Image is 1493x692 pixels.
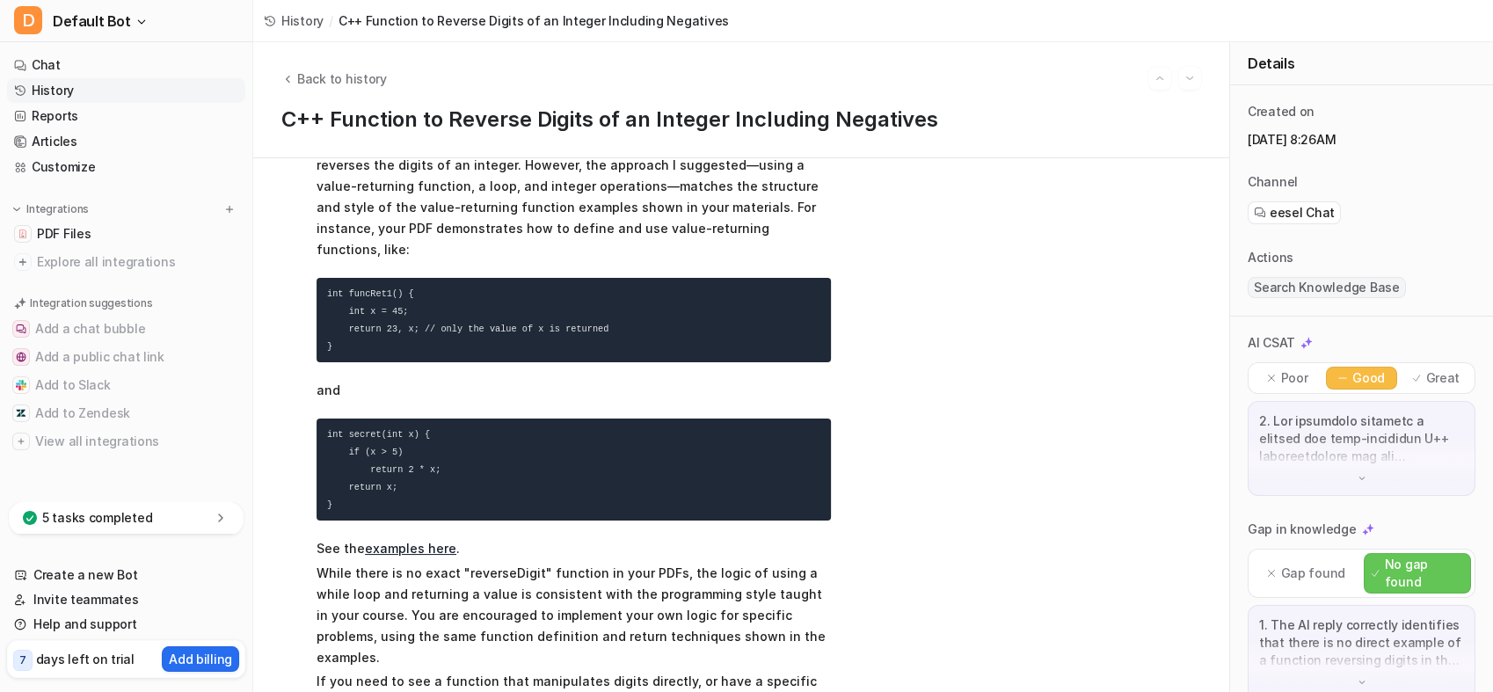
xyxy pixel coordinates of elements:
p: Add billing [169,650,232,668]
button: Go to previous session [1148,67,1171,90]
p: days left on trial [36,650,135,668]
span: Search Knowledge Base [1248,277,1406,298]
img: down-arrow [1356,472,1368,484]
p: Gap in knowledge [1248,521,1357,538]
a: Reports [7,104,245,128]
button: Add to SlackAdd to Slack [7,371,245,399]
span: Explore all integrations [37,248,238,276]
img: Add a chat bubble [16,324,26,334]
button: View all integrationsView all integrations [7,427,245,455]
span: / [329,11,333,30]
img: Add to Zendesk [16,408,26,419]
p: and [317,380,831,401]
img: Add to Slack [16,380,26,390]
img: Next session [1183,70,1196,86]
p: Great [1426,369,1460,387]
span: History [281,11,324,30]
img: down-arrow [1356,676,1368,688]
span: D [14,6,42,34]
img: explore all integrations [14,253,32,271]
img: PDF Files [18,229,28,239]
a: Invite teammates [7,587,245,612]
p: AI CSAT [1248,334,1295,352]
a: eesel Chat [1254,204,1335,222]
button: Integrations [7,200,94,218]
p: Based on your provided PDFs, there is no direct example for a function that reverses the digits o... [317,134,831,260]
a: examples here [365,541,456,556]
a: Customize [7,155,245,179]
p: Gap found [1281,565,1345,582]
p: 1. The AI reply correctly identifies that there is no direct example of a function reversing digi... [1259,616,1464,669]
a: Create a new Bot [7,563,245,587]
a: PDF FilesPDF Files [7,222,245,246]
span: Default Bot [53,9,131,33]
img: menu_add.svg [223,203,236,215]
button: Add billing [162,646,239,672]
a: Articles [7,129,245,154]
img: Previous session [1154,70,1166,86]
a: Help and support [7,612,245,637]
button: Add a chat bubbleAdd a chat bubble [7,315,245,343]
span: eesel Chat [1270,204,1335,222]
img: Add a public chat link [16,352,26,362]
p: 7 [19,652,26,668]
code: int secret(int x) { if (x > 5) return 2 * x; return x; } [327,429,441,510]
a: Explore all integrations [7,250,245,274]
button: Add to ZendeskAdd to Zendesk [7,399,245,427]
p: [DATE] 8:26AM [1248,131,1475,149]
h1: C++ Function to Reverse Digits of an Integer Including Negatives [281,107,1201,133]
span: Back to history [297,69,387,88]
p: Created on [1248,103,1315,120]
span: C++ Function to Reverse Digits of an Integer Including Negatives [339,11,729,30]
p: See the . [317,538,831,559]
code: int funcRet1() { int x = 45; return 23, x; // only the value of x is returned } [327,288,608,352]
a: History [7,78,245,103]
p: While there is no exact "reverseDigit" function in your PDFs, the logic of using a while loop and... [317,563,831,668]
p: 2. Lor ipsumdolo sitametc a elitsed doe temp-incididun U++ laboreetdolore mag ali enimadmInimv qu... [1259,412,1464,465]
button: Go to next session [1178,67,1201,90]
p: 5 tasks completed [42,509,152,527]
img: expand menu [11,203,23,215]
p: Actions [1248,249,1293,266]
p: Poor [1281,369,1308,387]
a: History [264,11,324,30]
p: Integration suggestions [30,295,152,311]
p: Integrations [26,202,89,216]
p: No gap found [1385,556,1463,591]
img: View all integrations [16,436,26,447]
p: Good [1352,369,1385,387]
button: Back to history [281,69,387,88]
div: Details [1230,42,1493,85]
img: eeselChat [1254,207,1266,219]
button: Add a public chat linkAdd a public chat link [7,343,245,371]
a: Chat [7,53,245,77]
span: PDF Files [37,225,91,243]
p: Channel [1248,173,1298,191]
